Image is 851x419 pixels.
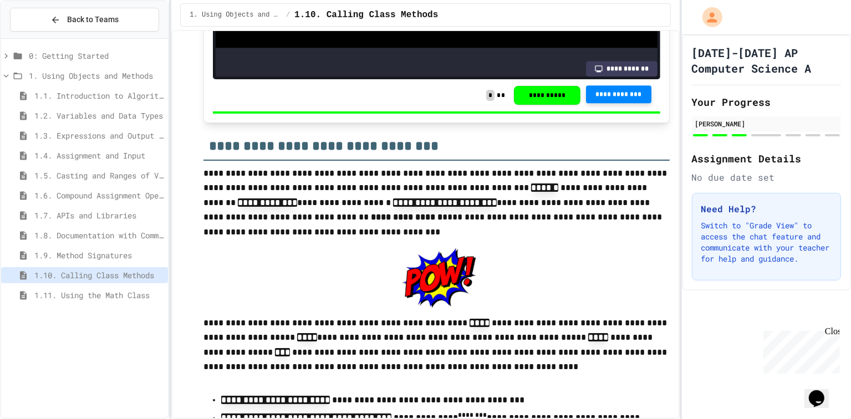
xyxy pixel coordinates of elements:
[692,151,841,166] h2: Assignment Details
[701,220,832,264] p: Switch to "Grade View" to access the chat feature and communicate with your teacher for help and ...
[286,11,290,19] span: /
[34,130,164,141] span: 1.3. Expressions and Output [New]
[701,202,832,216] h3: Need Help?
[692,45,841,76] h1: [DATE]-[DATE] AP Computer Science A
[759,326,840,374] iframe: chat widget
[695,119,838,129] div: [PERSON_NAME]
[34,229,164,241] span: 1.8. Documentation with Comments and Preconditions
[34,190,164,201] span: 1.6. Compound Assignment Operators
[691,4,725,30] div: My Account
[190,11,282,19] span: 1. Using Objects and Methods
[34,269,164,281] span: 1.10. Calling Class Methods
[294,8,438,22] span: 1.10. Calling Class Methods
[4,4,77,70] div: Chat with us now!Close
[29,70,164,81] span: 1. Using Objects and Methods
[67,14,119,25] span: Back to Teams
[34,170,164,181] span: 1.5. Casting and Ranges of Values
[804,375,840,408] iframe: chat widget
[34,289,164,301] span: 1.11. Using the Math Class
[34,150,164,161] span: 1.4. Assignment and Input
[34,249,164,261] span: 1.9. Method Signatures
[692,94,841,110] h2: Your Progress
[34,90,164,101] span: 1.1. Introduction to Algorithms, Programming, and Compilers
[29,50,164,62] span: 0: Getting Started
[692,171,841,184] div: No due date set
[34,110,164,121] span: 1.2. Variables and Data Types
[34,209,164,221] span: 1.7. APIs and Libraries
